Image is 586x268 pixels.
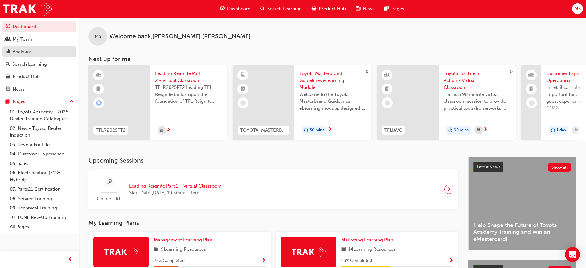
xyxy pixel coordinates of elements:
span: Product Hub [319,5,346,12]
span: 43 % Completed [341,257,372,264]
span: up-icon [69,98,74,106]
a: 09. Technical Training [7,203,76,213]
a: 06. Electrification (EV & Hybrid) [7,168,76,184]
span: book-icon [154,246,158,254]
a: My Team [2,34,76,45]
a: News [2,84,76,95]
span: Toyota Masterbrand Guidelines eLearning Module [299,70,367,91]
span: people-icon [529,71,534,79]
a: Latest NewsShow all [473,162,571,172]
span: TFLR2025PT2 [96,127,126,134]
a: Analytics [2,46,76,57]
span: 0 [366,69,368,74]
span: news-icon [356,5,360,13]
a: 03. Toyota For Life [7,140,76,150]
span: Show Progress [449,258,453,264]
a: 04. Customer Experience [7,149,76,159]
button: MS [572,3,583,14]
span: News [363,5,375,12]
a: Management Learning Plan [154,237,215,244]
span: search-icon [6,62,10,67]
a: TFLR2025PT2Leading Reignite Part 2 - Virtual ClassroomTFLR2025PT2 Leading TFL Reignite builds upo... [88,65,227,140]
button: Pages [2,96,76,107]
span: 14 Learning Resources [348,246,395,254]
a: Search Learning [2,59,76,70]
span: Latest News [477,164,500,170]
h3: Next up for me [79,56,586,63]
button: Show Progress [261,257,266,265]
span: pages-icon [6,99,10,105]
span: next-icon [328,127,332,133]
span: MS [574,5,581,12]
span: booktick-icon [385,85,389,93]
span: learningRecordVerb_ENROLL-icon [96,100,102,106]
span: duration-icon [448,126,453,134]
span: calendar-icon [160,127,163,134]
button: DashboardMy TeamAnalyticsSearch LearningProduct HubNews [2,20,76,96]
a: search-iconSearch Learning [256,2,307,15]
span: learningResourceType_INSTRUCTOR_LED-icon [96,71,101,79]
span: Search Learning [267,5,302,12]
img: Trak [104,247,138,257]
a: Dashboard [2,21,76,32]
a: Latest NewsShow allHelp Shape the Future of Toyota Academy Training and Win an eMastercard! [468,157,576,250]
span: booktick-icon [241,85,245,93]
div: Analytics [13,48,32,55]
span: people-icon [6,37,10,42]
span: 90 mins [454,127,469,134]
span: pages-icon [384,5,389,13]
span: Marketing Learning Plan [341,237,393,243]
span: Help Shape the Future of Toyota Academy Training and Win an eMastercard! [473,222,571,243]
button: Show all [548,163,571,172]
a: news-iconNews [351,2,379,15]
span: booktick-icon [96,85,101,93]
span: booktick-icon [529,85,534,93]
span: sessionType_ONLINE_URL-icon [107,178,111,186]
a: 07. Parts21 Certification [7,184,76,194]
span: guage-icon [220,5,225,13]
img: Trak [292,247,326,257]
span: Leading Reignite Part 2 - Virtual Classroom [129,183,222,190]
span: Show Progress [261,258,266,264]
a: guage-iconDashboard [215,2,256,15]
span: TOYOTA_MASTERBRAND_EL [240,127,287,134]
span: Online URL [93,195,124,202]
span: TFLR2025PT2 Leading TFL Reignite builds upon the foundation of TFL Reignite, reaffirming our comm... [155,84,222,105]
div: Search Learning [12,61,47,68]
button: Show Progress [449,257,453,265]
a: 01. Toyota Academy - 2025 Dealer Training Catalogue [7,107,76,124]
img: Trak [3,2,52,16]
span: learningResourceType_ELEARNING-icon [241,71,245,79]
span: next-icon [581,127,585,133]
span: car-icon [6,74,10,80]
span: Leading Reignite Part 2 - Virtual Classroom [155,70,222,84]
span: Welcome to the Toyota Masterbrand Guidelines eLearning module, designed to enhance your knowledge... [299,91,367,112]
span: TFLIAVC [384,127,402,134]
span: Welcome back , [PERSON_NAME] [PERSON_NAME] [109,33,251,40]
span: calendar-icon [575,126,578,134]
a: 05. Sales [7,159,76,168]
span: prev-icon [68,256,72,263]
span: chart-icon [6,49,10,55]
div: News [13,86,24,93]
span: search-icon [260,5,265,13]
a: car-iconProduct Hub [307,2,351,15]
span: MS [95,33,101,40]
span: duration-icon [304,126,308,134]
div: My Team [13,36,32,43]
a: 08. Service Training [7,194,76,204]
div: Product Hub [13,73,40,80]
span: news-icon [6,87,10,92]
div: Pages [13,98,25,105]
span: duration-icon [551,126,555,134]
span: book-icon [341,246,346,254]
span: Management Learning Plan [154,237,212,243]
span: learningRecordVerb_NONE-icon [385,100,390,106]
span: learningRecordVerb_NONE-icon [240,100,246,106]
span: 22 % Completed [154,257,185,264]
span: calendar-icon [477,126,480,134]
a: Product Hub [2,71,76,82]
a: All Pages [7,222,76,232]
